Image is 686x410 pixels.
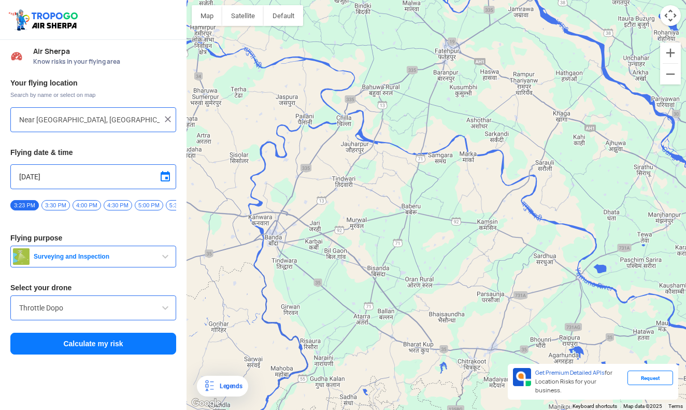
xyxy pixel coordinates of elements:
img: ic_tgdronemaps.svg [8,8,81,32]
button: Zoom in [660,43,681,63]
img: Premium APIs [513,368,531,386]
button: Show satellite imagery [222,5,264,26]
input: Select Date [19,171,167,183]
h3: Flying date & time [10,149,176,156]
div: for Location Risks for your business. [531,368,627,395]
span: Air Sherpa [33,47,176,55]
button: Show street map [192,5,222,26]
span: 4:00 PM [73,200,101,210]
div: Request [627,371,673,385]
img: survey.png [13,248,30,265]
img: ic_close.png [163,114,173,124]
span: Surveying and Inspection [30,252,159,261]
button: Keyboard shortcuts [573,403,617,410]
input: Search by name or Brand [19,302,167,314]
button: Zoom out [660,64,681,84]
span: 3:30 PM [41,200,70,210]
a: Open this area in Google Maps (opens a new window) [189,397,223,410]
h3: Your flying location [10,79,176,87]
span: 4:30 PM [104,200,132,210]
div: Legends [216,380,242,392]
span: Know risks in your flying area [33,58,176,66]
button: Map camera controls [660,5,681,26]
input: Search your flying location [19,114,160,126]
a: Terms [668,403,683,409]
img: Legends [203,380,216,392]
span: 5:00 PM [135,200,163,210]
span: Get Premium Detailed APIs [535,369,605,376]
h3: Flying purpose [10,234,176,242]
button: Surveying and Inspection [10,246,176,267]
h3: Select your drone [10,284,176,291]
span: 3:23 PM [10,200,39,210]
img: Google [189,397,223,410]
span: Search by name or select on map [10,91,176,99]
span: Map data ©2025 [623,403,662,409]
span: 5:30 PM [166,200,194,210]
img: Risk Scores [10,50,23,62]
button: Calculate my risk [10,333,176,355]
